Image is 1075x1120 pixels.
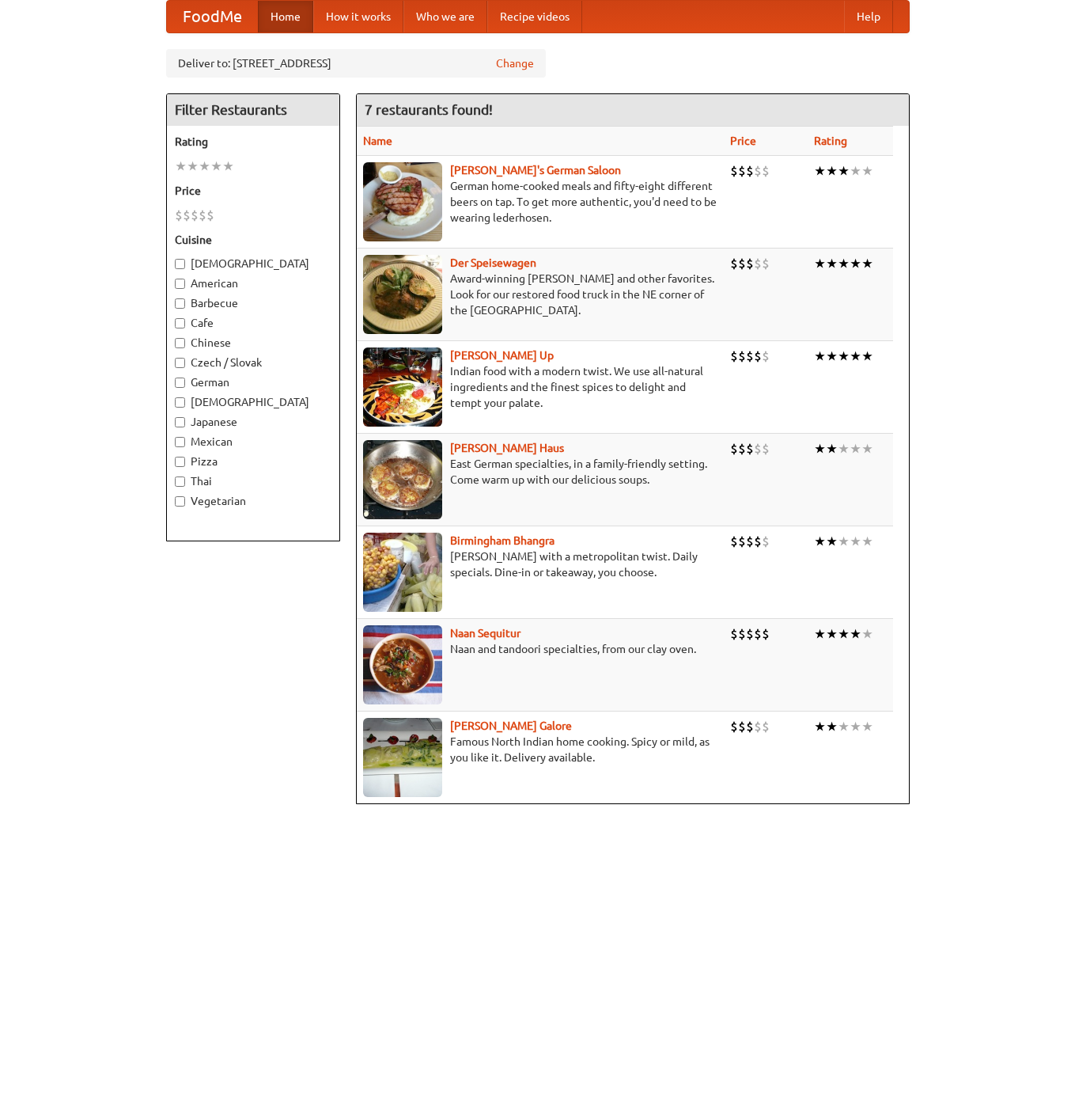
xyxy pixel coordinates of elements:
[730,162,738,180] li: $
[175,298,185,309] input: Barbecue
[487,1,582,32] a: Recipe videos
[450,349,554,362] a: [PERSON_NAME] Up
[363,363,717,411] p: Indian food with a modern twist. We use all-natural ingredients and the finest spices to delight ...
[850,162,861,180] li: ★
[222,158,234,175] li: ★
[826,718,838,735] li: ★
[363,162,442,241] img: esthers.jpg
[191,207,199,224] li: $
[754,533,762,550] li: $
[175,414,331,430] label: Japanese
[166,49,546,78] div: Deliver to: [STREET_ADDRESS]
[363,718,442,797] img: currygalore.jpg
[826,533,838,550] li: ★
[762,347,770,365] li: $
[838,533,850,550] li: ★
[167,94,339,126] h4: Filter Restaurants
[738,440,746,457] li: $
[762,625,770,643] li: $
[738,255,746,272] li: $
[738,347,746,365] li: $
[850,533,861,550] li: ★
[861,255,873,272] li: ★
[738,533,746,550] li: $
[861,718,873,735] li: ★
[814,135,847,147] a: Rating
[814,347,826,365] li: ★
[175,417,185,427] input: Japanese
[206,207,214,224] li: $
[363,549,717,580] p: [PERSON_NAME] with a metropolitan twist. Daily specials. Dine-in or takeaway, you choose.
[850,440,861,457] li: ★
[450,442,564,454] b: [PERSON_NAME] Haus
[738,162,746,180] li: $
[175,397,185,408] input: [DEMOGRAPHIC_DATA]
[175,158,187,175] li: ★
[861,440,873,457] li: ★
[363,347,442,427] img: curryup.jpg
[814,625,826,643] li: ★
[746,533,754,550] li: $
[363,178,717,226] p: German home-cooked meals and fifty-eight different beers on tap. To get more authentic, you'd nee...
[861,162,873,180] li: ★
[861,625,873,643] li: ★
[175,476,185,487] input: Thai
[746,255,754,272] li: $
[175,256,331,271] label: [DEMOGRAPHIC_DATA]
[363,255,442,334] img: speisewagen.jpg
[826,255,838,272] li: ★
[814,718,826,735] li: ★
[762,533,770,550] li: $
[199,207,206,224] li: $
[754,162,762,180] li: $
[175,232,331,248] h5: Cuisine
[730,718,738,735] li: $
[187,158,199,175] li: ★
[814,255,826,272] li: ★
[730,255,738,272] li: $
[175,338,185,348] input: Chinese
[175,275,331,291] label: American
[175,394,331,410] label: [DEMOGRAPHIC_DATA]
[363,456,717,488] p: East German specialties, in a family-friendly setting. Come warm up with our delicious soups.
[861,533,873,550] li: ★
[175,454,331,469] label: Pizza
[826,347,838,365] li: ★
[258,1,313,32] a: Home
[450,256,536,269] a: Der Speisewagen
[754,440,762,457] li: $
[850,255,861,272] li: ★
[403,1,487,32] a: Who we are
[754,718,762,735] li: $
[175,374,331,390] label: German
[746,162,754,180] li: $
[838,440,850,457] li: ★
[175,473,331,489] label: Thai
[450,719,572,732] a: [PERSON_NAME] Galore
[738,625,746,643] li: $
[175,279,185,289] input: American
[175,134,331,150] h5: Rating
[762,162,770,180] li: $
[199,158,210,175] li: ★
[175,358,185,368] input: Czech / Slovak
[175,207,183,224] li: $
[844,1,893,32] a: Help
[450,534,555,547] b: Birmingham Bhangra
[450,164,621,177] a: [PERSON_NAME]'s German Saloon
[746,625,754,643] li: $
[175,434,331,450] label: Mexican
[363,135,392,147] a: Name
[730,625,738,643] li: $
[730,135,756,147] a: Price
[814,533,826,550] li: ★
[363,625,442,704] img: naansequitur.jpg
[838,625,850,643] li: ★
[826,440,838,457] li: ★
[175,378,185,388] input: German
[363,440,442,519] img: kohlhaus.jpg
[363,734,717,765] p: Famous North Indian home cooking. Spicy or mild, as you like it. Delivery available.
[814,440,826,457] li: ★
